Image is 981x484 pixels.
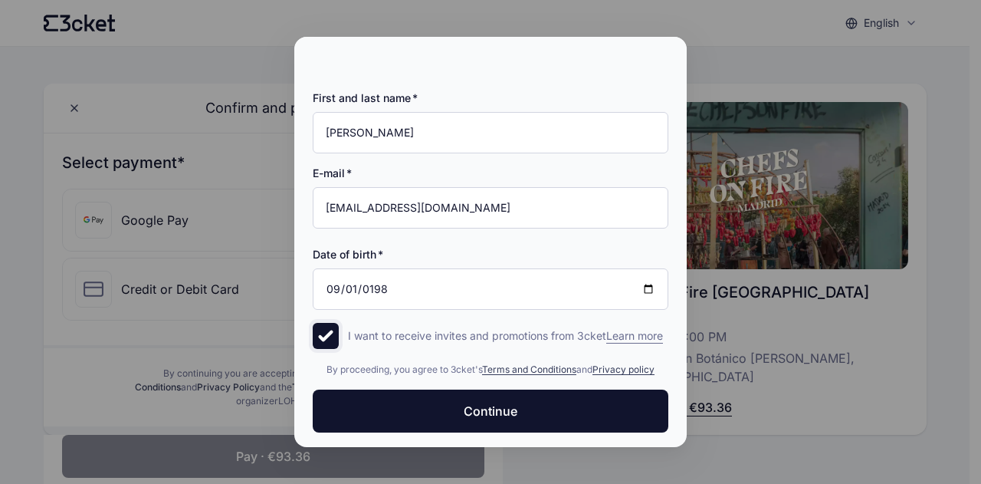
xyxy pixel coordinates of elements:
span: Continue [464,402,517,420]
input: Date of birth [313,268,668,310]
label: Date of birth [313,247,383,262]
input: E-mail [313,187,668,229]
div: By proceeding, you agree to 3cket's and [313,362,668,377]
a: Terms and Conditions [482,364,576,375]
label: First and last name [313,91,418,106]
a: Privacy policy [592,364,655,375]
span: Learn more [606,328,663,344]
p: I want to receive invites and promotions from 3cket [348,328,663,344]
label: E-mail [313,166,352,181]
button: Continue [313,390,668,433]
input: First and last name [313,112,668,153]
